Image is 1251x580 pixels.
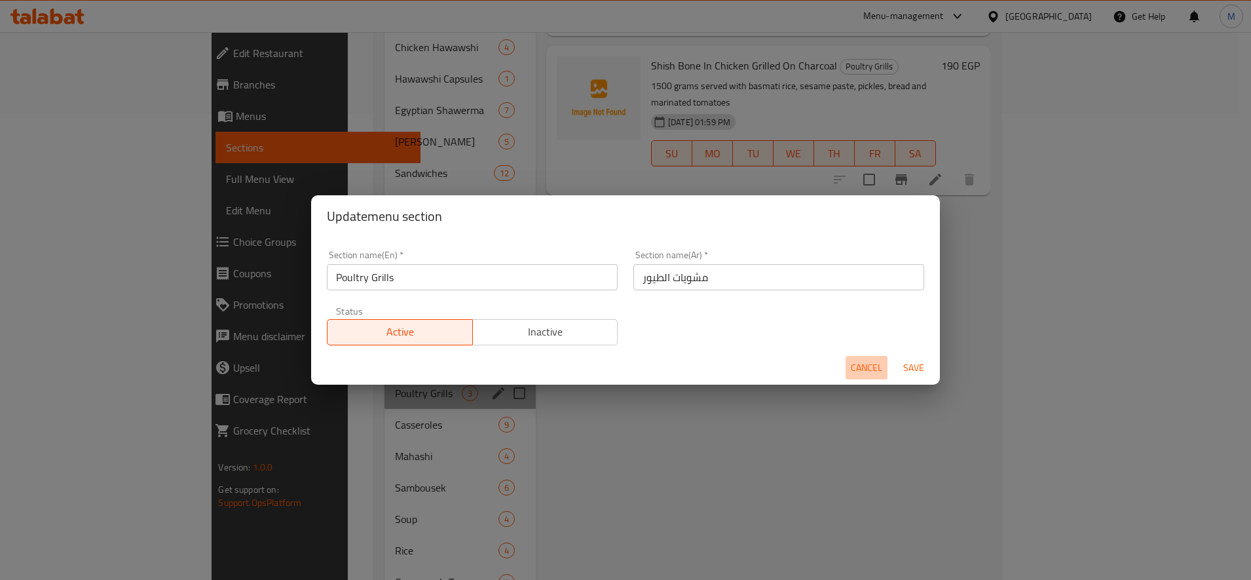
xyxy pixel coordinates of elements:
[893,356,935,380] button: Save
[478,322,613,341] span: Inactive
[898,360,929,376] span: Save
[846,356,887,380] button: Cancel
[327,206,924,227] h2: Update menu section
[327,319,473,345] button: Active
[851,360,882,376] span: Cancel
[327,264,618,290] input: Please enter section name(en)
[333,322,468,341] span: Active
[633,264,924,290] input: Please enter section name(ar)
[472,319,618,345] button: Inactive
